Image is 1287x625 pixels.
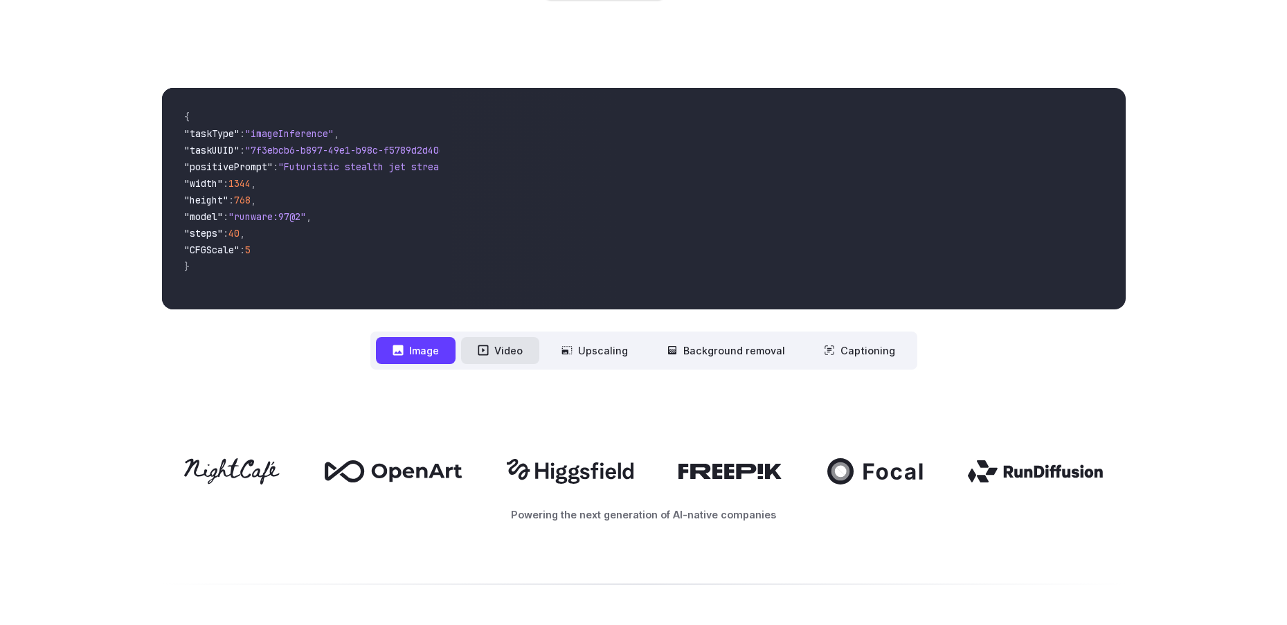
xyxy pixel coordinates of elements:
[650,337,802,364] button: Background removal
[184,144,240,156] span: "taskUUID"
[278,161,782,173] span: "Futuristic stealth jet streaking through a neon-lit cityscape with glowing purple exhaust"
[251,194,256,206] span: ,
[184,210,223,223] span: "model"
[245,244,251,256] span: 5
[245,144,456,156] span: "7f3ebcb6-b897-49e1-b98c-f5789d2d40d7"
[240,127,245,140] span: :
[184,161,273,173] span: "positivePrompt"
[184,127,240,140] span: "taskType"
[184,194,228,206] span: "height"
[223,177,228,190] span: :
[545,337,645,364] button: Upscaling
[223,210,228,223] span: :
[184,177,223,190] span: "width"
[240,144,245,156] span: :
[228,177,251,190] span: 1344
[273,161,278,173] span: :
[228,194,234,206] span: :
[184,244,240,256] span: "CFGScale"
[334,127,339,140] span: ,
[807,337,912,364] button: Captioning
[162,507,1126,523] p: Powering the next generation of AI-native companies
[234,194,251,206] span: 768
[184,227,223,239] span: "steps"
[306,210,312,223] span: ,
[251,177,256,190] span: ,
[184,111,190,123] span: {
[240,244,245,256] span: :
[228,210,306,223] span: "runware:97@2"
[245,127,334,140] span: "imageInference"
[228,227,240,239] span: 40
[376,337,456,364] button: Image
[184,260,190,273] span: }
[223,227,228,239] span: :
[240,227,245,239] span: ,
[461,337,539,364] button: Video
